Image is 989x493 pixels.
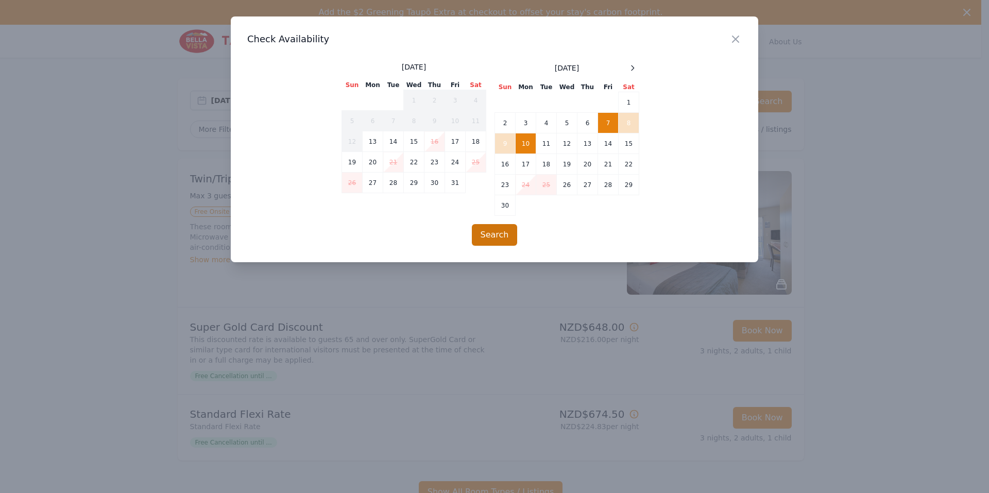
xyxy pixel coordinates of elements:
td: 2 [424,90,445,111]
th: Fri [598,82,619,92]
td: 24 [516,175,536,195]
td: 11 [466,111,486,131]
td: 18 [466,131,486,152]
td: 12 [557,133,577,154]
td: 27 [363,173,383,193]
td: 21 [383,152,404,173]
td: 25 [536,175,557,195]
th: Sat [619,82,639,92]
td: 10 [445,111,466,131]
td: 5 [342,111,363,131]
td: 1 [619,92,639,113]
td: 3 [445,90,466,111]
td: 19 [342,152,363,173]
td: 9 [424,111,445,131]
td: 11 [536,133,557,154]
td: 3 [516,113,536,133]
td: 25 [466,152,486,173]
td: 20 [577,154,598,175]
th: Fri [445,80,466,90]
button: Search [472,224,518,246]
th: Sun [342,80,363,90]
td: 9 [495,133,516,154]
td: 30 [495,195,516,216]
th: Tue [383,80,404,90]
th: Mon [363,80,383,90]
td: 12 [342,131,363,152]
td: 1 [404,90,424,111]
th: Tue [536,82,557,92]
h3: Check Availability [247,33,742,45]
td: 16 [424,131,445,152]
span: [DATE] [402,62,426,72]
td: 16 [495,154,516,175]
span: [DATE] [555,63,579,73]
td: 14 [383,131,404,152]
th: Sat [466,80,486,90]
th: Wed [404,80,424,90]
td: 26 [342,173,363,193]
td: 8 [404,111,424,131]
td: 5 [557,113,577,133]
td: 2 [495,113,516,133]
td: 22 [404,152,424,173]
td: 13 [363,131,383,152]
td: 8 [619,113,639,133]
td: 4 [536,113,557,133]
td: 29 [404,173,424,193]
th: Wed [557,82,577,92]
th: Thu [577,82,598,92]
td: 27 [577,175,598,195]
td: 28 [383,173,404,193]
td: 7 [598,113,619,133]
td: 24 [445,152,466,173]
th: Sun [495,82,516,92]
td: 23 [495,175,516,195]
td: 17 [516,154,536,175]
td: 4 [466,90,486,111]
td: 15 [404,131,424,152]
td: 29 [619,175,639,195]
td: 20 [363,152,383,173]
td: 23 [424,152,445,173]
td: 7 [383,111,404,131]
td: 6 [363,111,383,131]
th: Mon [516,82,536,92]
td: 30 [424,173,445,193]
td: 31 [445,173,466,193]
td: 26 [557,175,577,195]
td: 22 [619,154,639,175]
td: 21 [598,154,619,175]
td: 18 [536,154,557,175]
td: 19 [557,154,577,175]
td: 10 [516,133,536,154]
td: 17 [445,131,466,152]
td: 13 [577,133,598,154]
td: 15 [619,133,639,154]
th: Thu [424,80,445,90]
td: 28 [598,175,619,195]
td: 6 [577,113,598,133]
td: 14 [598,133,619,154]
